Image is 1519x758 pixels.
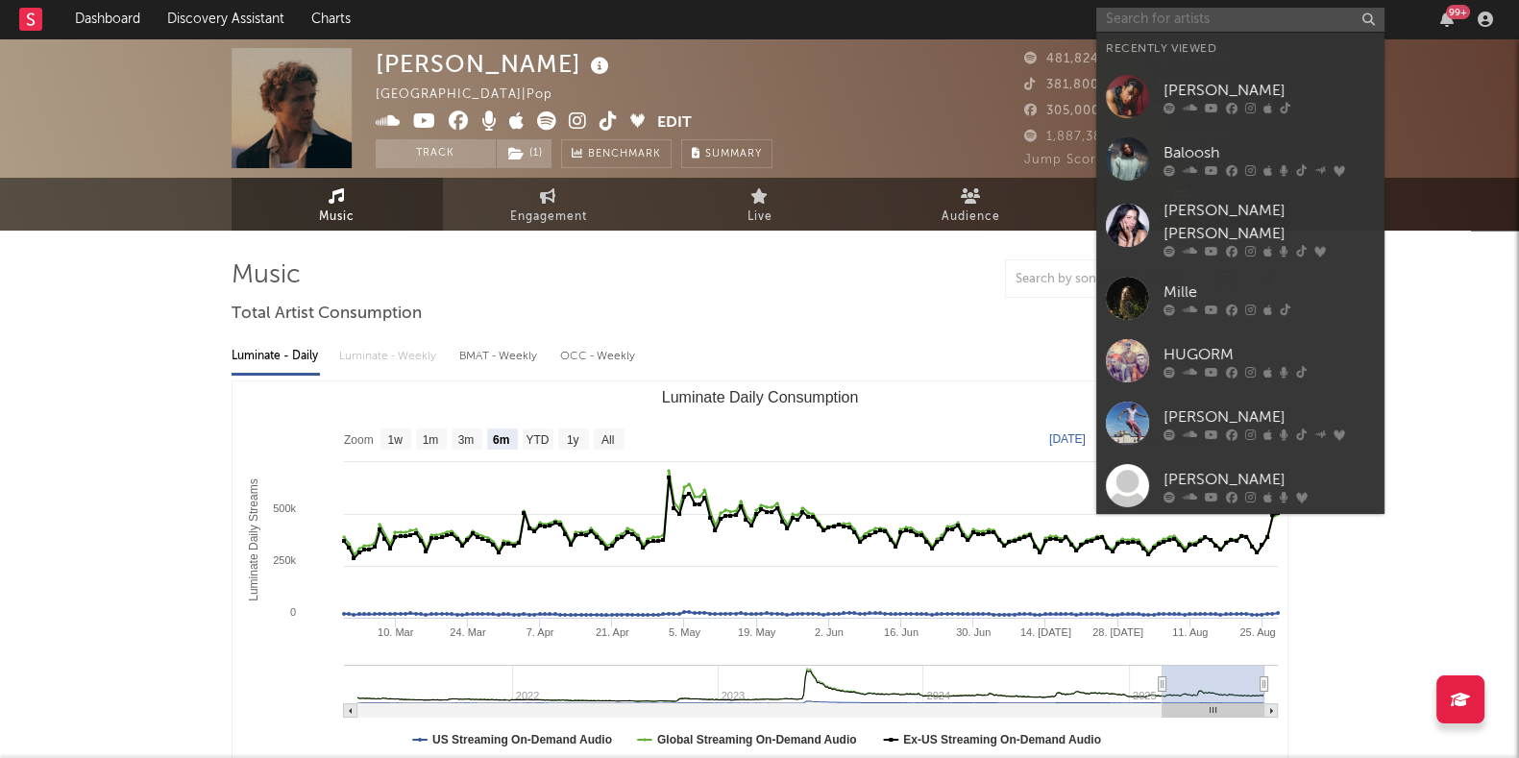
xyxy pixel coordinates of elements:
a: [PERSON_NAME] [1096,392,1384,454]
span: Total Artist Consumption [232,303,422,326]
span: Live [747,206,772,229]
a: Engagement [443,178,654,231]
text: [DATE] [1049,432,1086,446]
text: 7. Apr [526,626,553,638]
text: 28. [DATE] [1092,626,1143,638]
div: [PERSON_NAME] [376,48,614,80]
text: 2. Jun [814,626,843,638]
div: Mille [1164,281,1375,304]
text: 0 [289,606,295,618]
text: Ex-US Streaming On-Demand Audio [903,733,1101,746]
span: 381,800 [1024,79,1099,91]
div: [PERSON_NAME] [1164,468,1375,491]
div: [PERSON_NAME] [PERSON_NAME] [1164,200,1375,246]
a: [PERSON_NAME] [PERSON_NAME] [1096,190,1384,267]
text: All [600,433,613,447]
span: 481,824 [1024,53,1099,65]
button: Summary [681,139,772,168]
span: Summary [705,149,762,159]
span: ( 1 ) [496,139,552,168]
a: Baloosh [1096,128,1384,190]
text: 1w [387,433,403,447]
div: [PERSON_NAME] [1164,405,1375,428]
text: 30. Jun [956,626,991,638]
input: Search for artists [1096,8,1384,32]
text: 3m [457,433,474,447]
div: BMAT - Weekly [459,340,541,373]
span: Engagement [510,206,587,229]
text: YTD [526,433,549,447]
text: 14. [DATE] [1019,626,1070,638]
button: Edit [657,111,692,135]
button: Track [376,139,496,168]
text: 25. Aug [1239,626,1275,638]
a: Playlists/Charts [1077,178,1288,231]
button: 99+ [1440,12,1454,27]
text: Global Streaming On-Demand Audio [656,733,856,746]
button: (1) [497,139,551,168]
span: Benchmark [588,143,661,166]
div: HUGORM [1164,343,1375,366]
text: 1m [422,433,438,447]
text: 11. Aug [1172,626,1208,638]
text: 1y [566,433,578,447]
span: Audience [942,206,1000,229]
text: Luminate Daily Streams [247,478,260,600]
text: 24. Mar [450,626,486,638]
div: Baloosh [1164,141,1375,164]
span: 305,000 [1024,105,1100,117]
div: Luminate - Daily [232,340,320,373]
a: Live [654,178,866,231]
text: Luminate Daily Consumption [661,389,858,405]
a: Music [232,178,443,231]
div: OCC - Weekly [560,340,637,373]
a: Mille [1096,267,1384,330]
text: Zoom [344,433,374,447]
span: Music [319,206,355,229]
text: 250k [273,554,296,566]
text: 21. Apr [595,626,628,638]
div: [GEOGRAPHIC_DATA] | Pop [376,84,575,107]
text: US Streaming On-Demand Audio [432,733,612,746]
a: Audience [866,178,1077,231]
a: HUGORM [1096,330,1384,392]
div: [PERSON_NAME] [1164,79,1375,102]
span: 1,887,388 Monthly Listeners [1024,131,1228,143]
a: [PERSON_NAME] [1096,454,1384,517]
div: 99 + [1446,5,1470,19]
a: Benchmark [561,139,672,168]
input: Search by song name or URL [1006,272,1209,287]
text: 10. Mar [378,626,414,638]
text: 500k [273,502,296,514]
text: 5. May [668,626,700,638]
div: Recently Viewed [1106,37,1375,61]
text: 19. May [738,626,776,638]
a: [PERSON_NAME] [1096,65,1384,128]
span: Jump Score: 64.0 [1024,154,1139,166]
text: 16. Jun [883,626,918,638]
text: 6m [492,433,508,447]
